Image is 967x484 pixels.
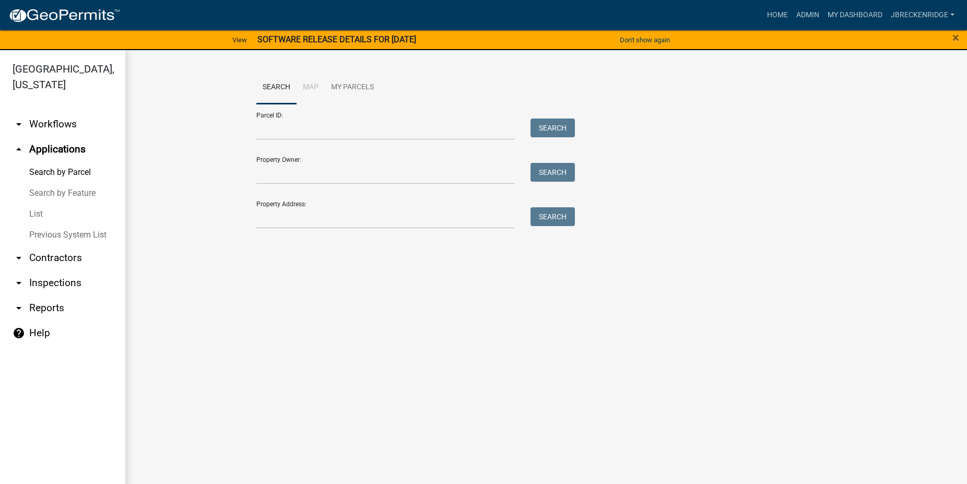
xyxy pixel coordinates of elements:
button: Search [530,163,575,182]
a: Admin [792,5,823,25]
i: help [13,327,25,339]
i: arrow_drop_down [13,277,25,289]
i: arrow_drop_down [13,118,25,131]
a: Search [256,71,297,104]
button: Close [952,31,959,44]
i: arrow_drop_down [13,302,25,314]
strong: SOFTWARE RELEASE DETAILS FOR [DATE] [257,34,416,44]
a: Home [763,5,792,25]
a: Jbreckenridge [887,5,959,25]
span: × [952,30,959,45]
a: My Dashboard [823,5,887,25]
i: arrow_drop_up [13,143,25,156]
button: Search [530,119,575,137]
a: View [228,31,251,49]
a: My Parcels [325,71,380,104]
i: arrow_drop_down [13,252,25,264]
button: Don't show again [616,31,674,49]
button: Search [530,207,575,226]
